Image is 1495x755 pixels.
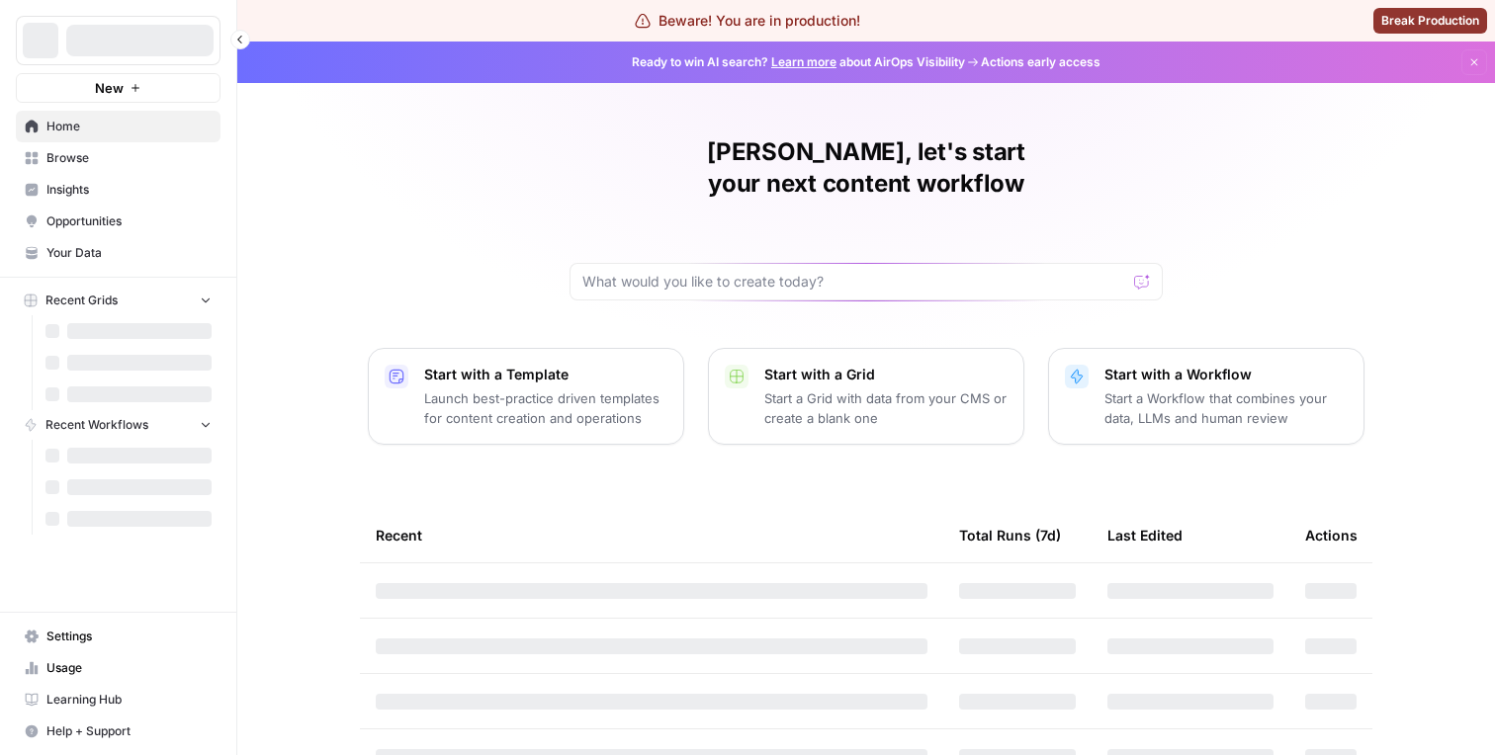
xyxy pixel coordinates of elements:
[16,206,220,237] a: Opportunities
[376,508,927,562] div: Recent
[981,53,1100,71] span: Actions early access
[16,142,220,174] a: Browse
[959,508,1061,562] div: Total Runs (7d)
[635,11,860,31] div: Beware! You are in production!
[16,174,220,206] a: Insights
[16,684,220,715] a: Learning Hub
[1107,508,1183,562] div: Last Edited
[46,628,212,645] span: Settings
[764,365,1008,384] p: Start with a Grid
[570,136,1163,200] h1: [PERSON_NAME], let's start your next content workflow
[424,365,667,384] p: Start with a Template
[1104,388,1348,428] p: Start a Workflow that combines your data, LLMs and human review
[771,54,836,69] a: Learn more
[45,292,118,309] span: Recent Grids
[708,348,1024,445] button: Start with a GridStart a Grid with data from your CMS or create a blank one
[582,272,1126,292] input: What would you like to create today?
[424,388,667,428] p: Launch best-practice driven templates for content creation and operations
[46,659,212,677] span: Usage
[764,388,1008,428] p: Start a Grid with data from your CMS or create a blank one
[1305,508,1358,562] div: Actions
[16,652,220,684] a: Usage
[46,722,212,740] span: Help + Support
[368,348,684,445] button: Start with a TemplateLaunch best-practice driven templates for content creation and operations
[46,149,212,167] span: Browse
[1104,365,1348,384] p: Start with a Workflow
[95,78,124,98] span: New
[46,244,212,262] span: Your Data
[46,212,212,230] span: Opportunities
[16,715,220,747] button: Help + Support
[1373,8,1487,34] button: Break Production
[16,410,220,440] button: Recent Workflows
[1381,12,1479,30] span: Break Production
[632,53,965,71] span: Ready to win AI search? about AirOps Visibility
[46,118,212,135] span: Home
[16,237,220,269] a: Your Data
[16,111,220,142] a: Home
[16,286,220,315] button: Recent Grids
[46,181,212,199] span: Insights
[16,621,220,652] a: Settings
[1048,348,1364,445] button: Start with a WorkflowStart a Workflow that combines your data, LLMs and human review
[46,691,212,709] span: Learning Hub
[45,416,148,434] span: Recent Workflows
[16,73,220,103] button: New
